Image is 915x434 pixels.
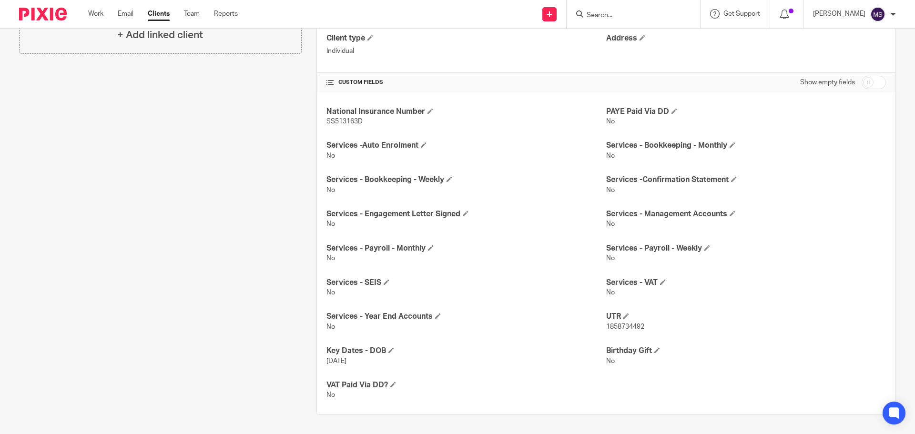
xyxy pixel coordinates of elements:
h4: Services - Payroll - Weekly [606,243,886,253]
span: No [326,392,335,398]
span: No [606,221,615,227]
h4: UTR [606,312,886,322]
span: No [606,358,615,364]
a: Email [118,9,133,19]
h4: Services - Year End Accounts [326,312,606,322]
h4: Services -Confirmation Statement [606,175,886,185]
p: [PERSON_NAME] [813,9,865,19]
h4: PAYE Paid Via DD [606,107,886,117]
span: 1858734492 [606,323,644,330]
h4: + Add linked client [117,28,203,42]
span: SS513163D [326,118,363,125]
h4: VAT Paid Via DD? [326,380,606,390]
span: No [326,289,335,296]
h4: Services -Auto Enrolment [326,141,606,151]
span: No [606,118,615,125]
a: Reports [214,9,238,19]
h4: Key Dates - DOB [326,346,606,356]
a: Work [88,9,103,19]
span: No [606,152,615,159]
h4: Services - Bookkeeping - Weekly [326,175,606,185]
h4: Services - SEIS [326,278,606,288]
h4: Services - Bookkeeping - Monthly [606,141,886,151]
span: No [606,255,615,262]
h4: Services - Engagement Letter Signed [326,209,606,219]
span: No [326,187,335,193]
h4: CUSTOM FIELDS [326,79,606,86]
label: Show empty fields [800,78,855,87]
a: Clients [148,9,170,19]
h4: Client type [326,33,606,43]
span: No [326,255,335,262]
span: Get Support [723,10,760,17]
span: No [326,152,335,159]
img: Pixie [19,8,67,20]
h4: Services - Payroll - Monthly [326,243,606,253]
h4: Birthday Gift [606,346,886,356]
h4: Services - Management Accounts [606,209,886,219]
img: svg%3E [870,7,885,22]
a: Team [184,9,200,19]
span: No [326,323,335,330]
span: No [606,187,615,193]
span: No [606,289,615,296]
h4: National Insurance Number [326,107,606,117]
p: Individual [326,46,606,56]
h4: Address [606,33,886,43]
span: [DATE] [326,358,346,364]
input: Search [586,11,671,20]
h4: Services - VAT [606,278,886,288]
span: No [326,221,335,227]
